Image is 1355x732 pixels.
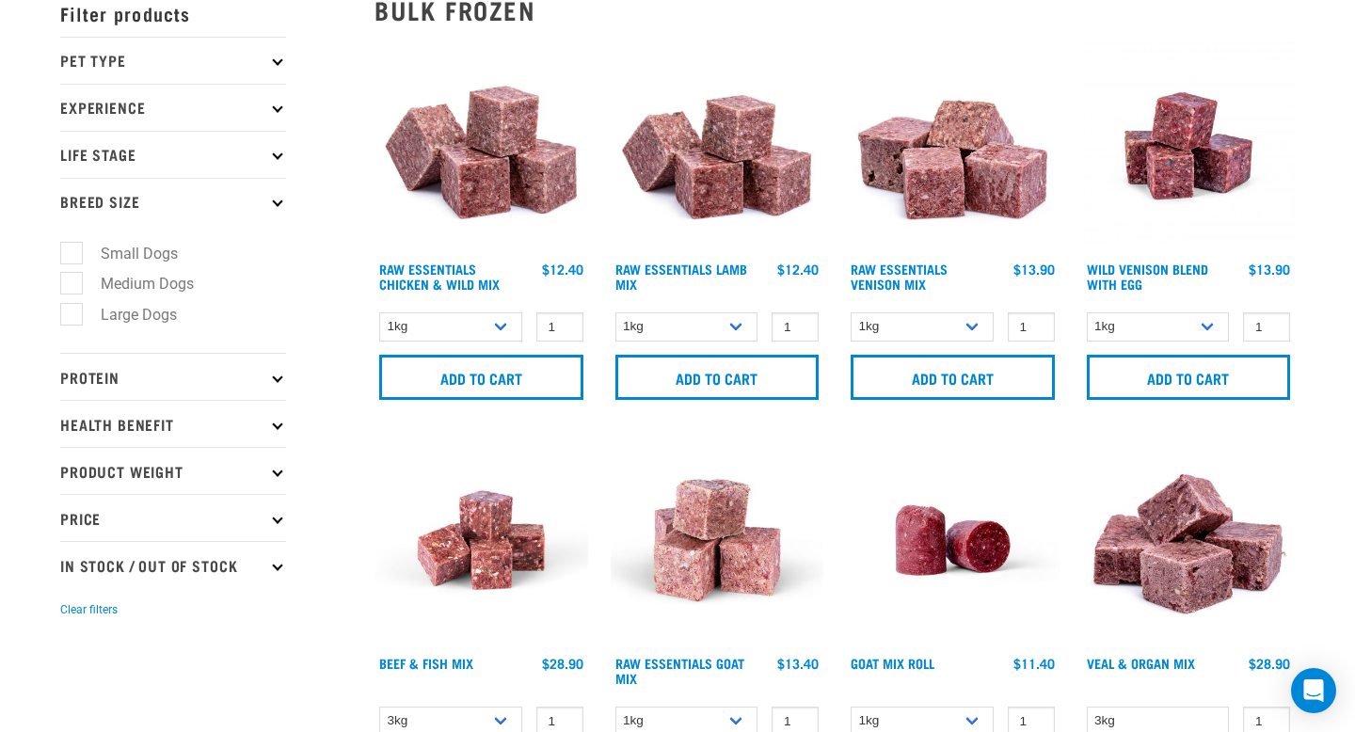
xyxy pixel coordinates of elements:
div: $13.40 [777,656,819,671]
div: $13.90 [1013,262,1055,277]
div: $11.40 [1013,656,1055,671]
img: 1158 Veal Organ Mix 01 [1082,434,1296,647]
a: Raw Essentials Venison Mix [851,265,948,287]
a: Raw Essentials Goat Mix [615,660,744,681]
button: Clear filters [60,601,118,618]
img: Pile Of Cubed Chicken Wild Meat Mix [375,40,588,253]
img: Goat M Ix 38448 [611,434,824,647]
img: Venison Egg 1616 [1082,40,1296,253]
p: Price [60,494,286,541]
p: In Stock / Out Of Stock [60,541,286,588]
img: Raw Essentials Chicken Lamb Beef Bulk Minced Raw Dog Food Roll Unwrapped [846,434,1060,647]
a: Raw Essentials Lamb Mix [615,265,747,287]
img: 1113 RE Venison Mix 01 [846,40,1060,253]
p: Product Weight [60,447,286,494]
input: Add to cart [851,355,1055,400]
div: $12.40 [777,262,819,277]
img: ?1041 RE Lamb Mix 01 [611,40,824,253]
p: Health Benefit [60,400,286,447]
input: 1 [536,312,583,342]
input: Add to cart [379,355,583,400]
div: Open Intercom Messenger [1291,668,1336,713]
a: Beef & Fish Mix [379,660,473,666]
a: Wild Venison Blend with Egg [1087,265,1208,287]
label: Small Dogs [71,242,185,265]
div: $28.90 [542,656,583,671]
input: Add to cart [615,355,820,400]
input: 1 [1243,312,1290,342]
input: 1 [1008,312,1055,342]
div: $12.40 [542,262,583,277]
p: Protein [60,353,286,400]
label: Large Dogs [71,303,184,326]
a: Goat Mix Roll [851,660,934,666]
div: $13.90 [1249,262,1290,277]
a: Veal & Organ Mix [1087,660,1195,666]
p: Life Stage [60,131,286,178]
img: Beef Mackerel 1 [375,434,588,647]
input: Add to cart [1087,355,1291,400]
a: Raw Essentials Chicken & Wild Mix [379,265,500,287]
p: Breed Size [60,178,286,225]
label: Medium Dogs [71,272,201,295]
input: 1 [772,312,819,342]
p: Experience [60,84,286,131]
p: Pet Type [60,37,286,84]
div: $28.90 [1249,656,1290,671]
